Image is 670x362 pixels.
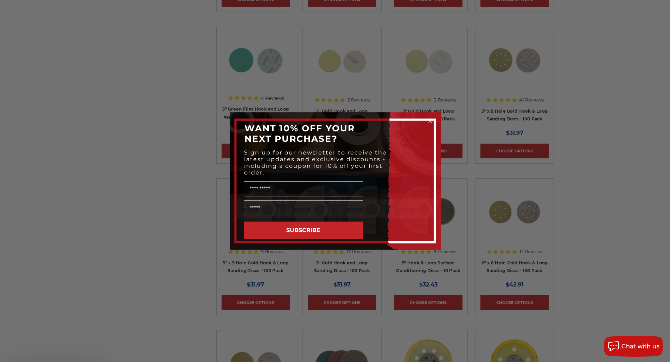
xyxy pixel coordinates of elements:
[604,336,663,357] button: Chat with us
[244,200,363,216] input: Email
[427,118,434,125] button: Close dialog
[244,222,363,239] button: SUBSCRIBE
[244,123,355,144] span: WANT 10% OFF YOUR NEXT PURCHASE?
[621,343,659,350] span: Chat with us
[244,149,387,176] span: Sign up for our newsletter to receive the latest updates and exclusive discounts - including a co...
